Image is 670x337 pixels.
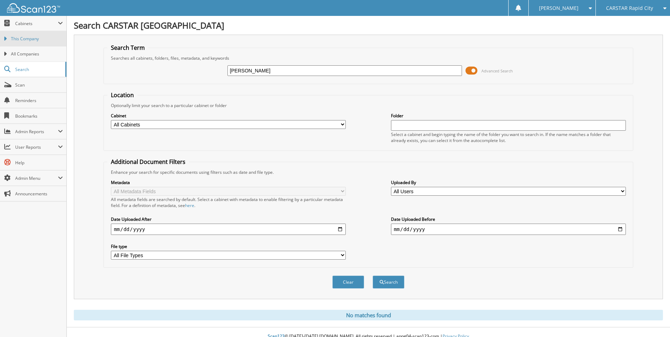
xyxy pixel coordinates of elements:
div: Enhance your search for specific documents using filters such as date and file type. [107,169,629,175]
h1: Search CARSTAR [GEOGRAPHIC_DATA] [74,19,663,31]
label: Date Uploaded Before [391,216,626,222]
div: All metadata fields are searched by default. Select a cabinet with metadata to enable filtering b... [111,196,346,208]
legend: Location [107,91,137,99]
label: Date Uploaded After [111,216,346,222]
span: Cabinets [15,20,58,26]
span: Scan [15,82,63,88]
input: start [111,224,346,235]
button: Clear [332,276,364,289]
span: Bookmarks [15,113,63,119]
span: All Companies [11,51,63,57]
label: Metadata [111,179,346,185]
span: Announcements [15,191,63,197]
span: Admin Menu [15,175,58,181]
span: Advanced Search [481,68,513,73]
iframe: Chat Widget [635,303,670,337]
label: Folder [391,113,626,119]
div: Optionally limit your search to a particular cabinet or folder [107,102,629,108]
span: Reminders [15,97,63,104]
span: CARSTAR Rapid City [606,6,653,10]
span: Admin Reports [15,129,58,135]
div: No matches found [74,310,663,320]
legend: Search Term [107,44,148,52]
label: Uploaded By [391,179,626,185]
img: scan123-logo-white.svg [7,3,60,13]
a: here [185,202,194,208]
span: Search [15,66,62,72]
button: Search [373,276,404,289]
span: User Reports [15,144,58,150]
div: Searches all cabinets, folders, files, metadata, and keywords [107,55,629,61]
label: Cabinet [111,113,346,119]
span: This Company [11,36,63,42]
input: end [391,224,626,235]
span: [PERSON_NAME] [539,6,579,10]
span: Help [15,160,63,166]
label: File type [111,243,346,249]
legend: Additional Document Filters [107,158,189,166]
div: Select a cabinet and begin typing the name of the folder you want to search in. If the name match... [391,131,626,143]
